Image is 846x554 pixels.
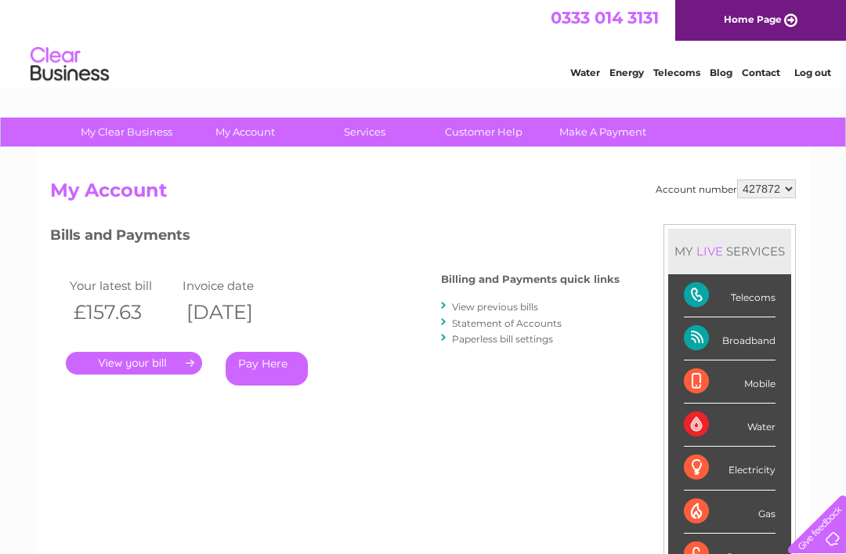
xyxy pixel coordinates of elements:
h4: Billing and Payments quick links [441,273,620,285]
div: LIVE [693,244,726,259]
a: Water [570,67,600,78]
a: Statement of Accounts [452,317,562,329]
a: Blog [710,67,732,78]
div: Mobile [684,360,775,404]
a: 0333 014 3131 [551,8,659,27]
a: My Account [181,118,310,147]
td: Invoice date [179,275,291,296]
a: Make A Payment [538,118,667,147]
a: Log out [794,67,831,78]
a: . [66,352,202,375]
div: Gas [684,491,775,534]
div: Telecoms [684,274,775,317]
h2: My Account [50,179,796,209]
div: Electricity [684,447,775,490]
img: logo.png [30,41,110,89]
div: Broadband [684,317,775,360]
a: View previous bills [452,301,538,313]
div: Clear Business is a trading name of Verastar Limited (registered in [GEOGRAPHIC_DATA] No. 3667643... [54,9,794,76]
div: Water [684,404,775,447]
a: Contact [742,67,780,78]
th: £157.63 [66,296,179,328]
a: Pay Here [226,352,308,386]
a: Paperless bill settings [452,333,553,345]
div: Account number [656,179,796,198]
a: Telecoms [653,67,700,78]
a: Services [300,118,429,147]
a: My Clear Business [62,118,191,147]
div: MY SERVICES [668,229,791,273]
a: Customer Help [419,118,548,147]
th: [DATE] [179,296,291,328]
h3: Bills and Payments [50,224,620,252]
td: Your latest bill [66,275,179,296]
a: Energy [609,67,644,78]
